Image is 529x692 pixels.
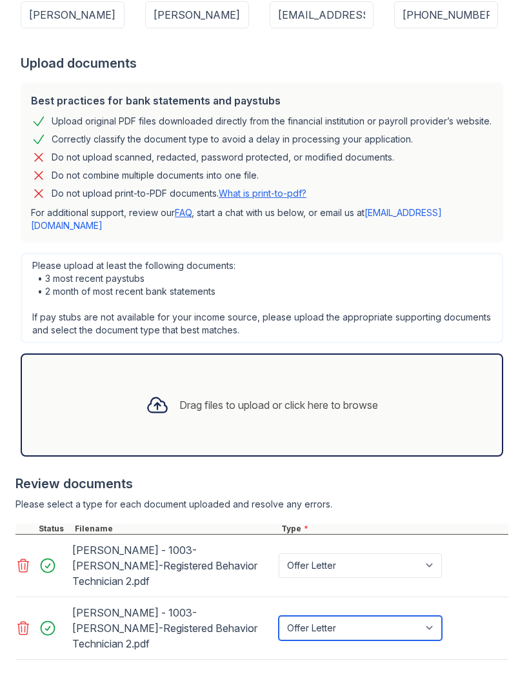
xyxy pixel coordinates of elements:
[72,540,274,591] div: [PERSON_NAME] - 1003-[PERSON_NAME]-Registered Behavior Technician 2.pdf
[279,524,508,534] div: Type
[31,207,442,231] a: [EMAIL_ADDRESS][DOMAIN_NAME]
[36,524,72,534] div: Status
[52,114,492,129] div: Upload original PDF files downloaded directly from the financial institution or payroll provider’...
[21,253,503,343] div: Please upload at least the following documents: • 3 most recent paystubs • 2 month of most recent...
[15,498,508,511] div: Please select a type for each document uploaded and resolve any errors.
[72,602,274,654] div: [PERSON_NAME] - 1003-[PERSON_NAME]-Registered Behavior Technician 2.pdf
[21,54,508,72] div: Upload documents
[52,168,259,183] div: Do not combine multiple documents into one file.
[52,187,306,200] p: Do not upload print-to-PDF documents.
[31,206,493,232] p: For additional support, review our , start a chat with us below, or email us at
[179,397,378,413] div: Drag files to upload or click here to browse
[219,188,306,199] a: What is print-to-pdf?
[175,207,192,218] a: FAQ
[52,150,394,165] div: Do not upload scanned, redacted, password protected, or modified documents.
[31,93,493,108] div: Best practices for bank statements and paystubs
[52,132,413,147] div: Correctly classify the document type to avoid a delay in processing your application.
[72,524,279,534] div: Filename
[15,475,508,493] div: Review documents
